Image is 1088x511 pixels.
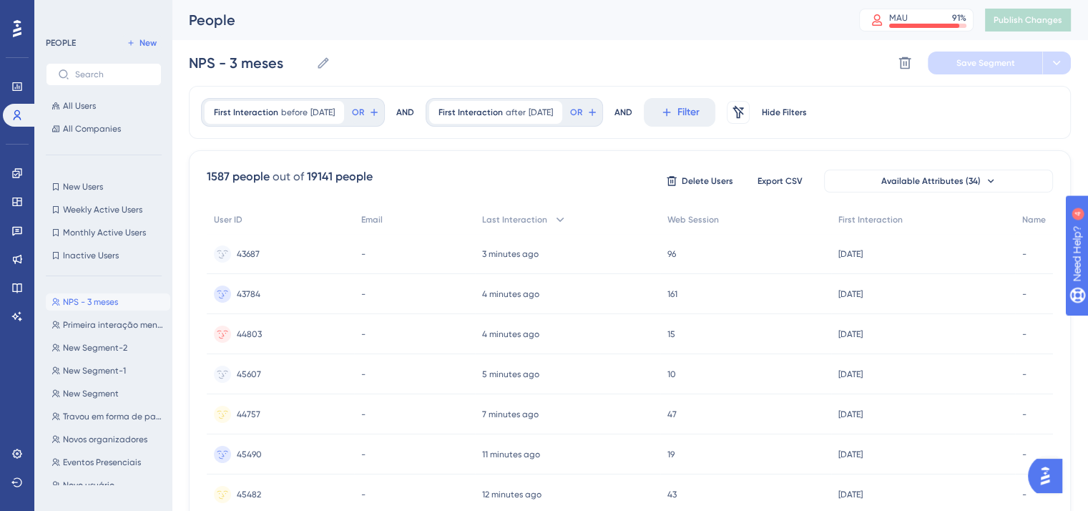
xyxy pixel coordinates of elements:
[63,388,119,399] span: New Segment
[667,248,676,260] span: 96
[838,289,863,299] time: [DATE]
[361,449,366,460] span: -
[63,411,165,422] span: Travou em forma de pagamento
[644,98,715,127] button: Filter
[667,409,677,420] span: 47
[1028,454,1071,497] iframe: UserGuiding AI Assistant Launcher
[34,4,89,21] span: Need Help?
[482,214,547,225] span: Last Interaction
[667,214,719,225] span: Web Session
[1022,409,1026,420] span: -
[1022,248,1026,260] span: -
[46,408,170,425] button: Travou em forma de pagamento
[824,170,1053,193] button: Available Attributes (34)
[928,52,1042,74] button: Save Segment
[838,249,863,259] time: [DATE]
[667,288,677,300] span: 161
[63,100,96,112] span: All Users
[506,107,526,118] span: after
[46,362,170,379] button: New Segment-1
[956,57,1015,69] span: Save Segment
[46,37,76,49] div: PEOPLE
[667,449,675,460] span: 19
[46,431,170,448] button: Novos organizadores
[46,247,162,264] button: Inactive Users
[310,107,335,118] span: [DATE]
[482,409,539,419] time: 7 minutes ago
[237,288,260,300] span: 43784
[46,477,170,494] button: Novo usuário
[838,369,863,379] time: [DATE]
[207,168,270,185] div: 1587 people
[237,248,260,260] span: 43687
[352,107,364,118] span: OR
[682,175,733,187] span: Delete Users
[46,385,170,402] button: New Segment
[482,369,539,379] time: 5 minutes ago
[361,328,366,340] span: -
[482,289,539,299] time: 4 minutes ago
[46,201,162,218] button: Weekly Active Users
[994,14,1062,26] span: Publish Changes
[237,328,262,340] span: 44803
[838,409,863,419] time: [DATE]
[889,12,908,24] div: MAU
[237,369,261,380] span: 45607
[281,107,308,118] span: before
[189,10,823,30] div: People
[1022,369,1026,380] span: -
[667,369,676,380] span: 10
[1022,214,1046,225] span: Name
[63,365,126,376] span: New Segment-1
[361,489,366,500] span: -
[614,98,632,127] div: AND
[63,480,114,491] span: Novo usuário
[664,170,735,193] button: Delete Users
[758,175,803,187] span: Export CSV
[838,449,863,459] time: [DATE]
[482,249,539,259] time: 3 minutes ago
[529,107,553,118] span: [DATE]
[361,288,366,300] span: -
[46,293,170,311] button: NPS - 3 meses
[838,329,863,339] time: [DATE]
[46,97,162,115] button: All Users
[63,181,103,193] span: New Users
[1022,489,1026,500] span: -
[63,204,142,215] span: Weekly Active Users
[570,107,582,118] span: OR
[273,168,304,185] div: out of
[361,409,366,420] span: -
[667,328,675,340] span: 15
[63,227,146,238] span: Monthly Active Users
[63,296,118,308] span: NPS - 3 meses
[237,409,260,420] span: 44757
[122,34,162,52] button: New
[438,107,503,118] span: First Interaction
[63,342,127,354] span: New Segment-2
[214,107,278,118] span: First Interaction
[361,214,383,225] span: Email
[63,123,121,135] span: All Companies
[1022,288,1026,300] span: -
[568,101,599,124] button: OR
[46,120,162,137] button: All Companies
[63,457,141,468] span: Eventos Presenciais
[667,489,677,500] span: 43
[762,107,807,118] span: Hide Filters
[744,170,815,193] button: Export CSV
[361,248,366,260] span: -
[63,434,147,445] span: Novos organizadores
[677,104,700,121] span: Filter
[350,101,381,124] button: OR
[985,9,1071,31] button: Publish Changes
[189,53,310,73] input: Segment Name
[482,490,541,500] time: 12 minutes ago
[1022,328,1026,340] span: -
[838,214,903,225] span: First Interaction
[482,449,540,459] time: 11 minutes ago
[46,224,162,241] button: Monthly Active Users
[46,454,170,471] button: Eventos Presenciais
[307,168,373,185] div: 19141 people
